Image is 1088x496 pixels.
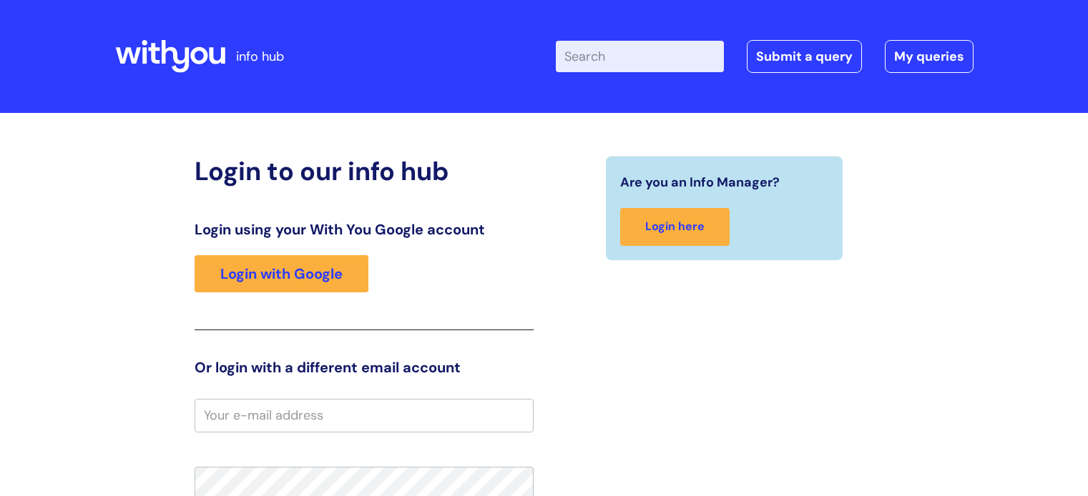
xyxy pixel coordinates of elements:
[747,40,862,73] a: Submit a query
[195,221,534,238] h3: Login using your With You Google account
[885,40,974,73] a: My queries
[556,41,724,72] input: Search
[195,156,534,187] h2: Login to our info hub
[236,45,284,68] p: info hub
[195,359,534,376] h3: Or login with a different email account
[620,171,780,194] span: Are you an Info Manager?
[195,399,534,432] input: Your e-mail address
[195,255,368,292] a: Login with Google
[620,208,730,246] a: Login here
